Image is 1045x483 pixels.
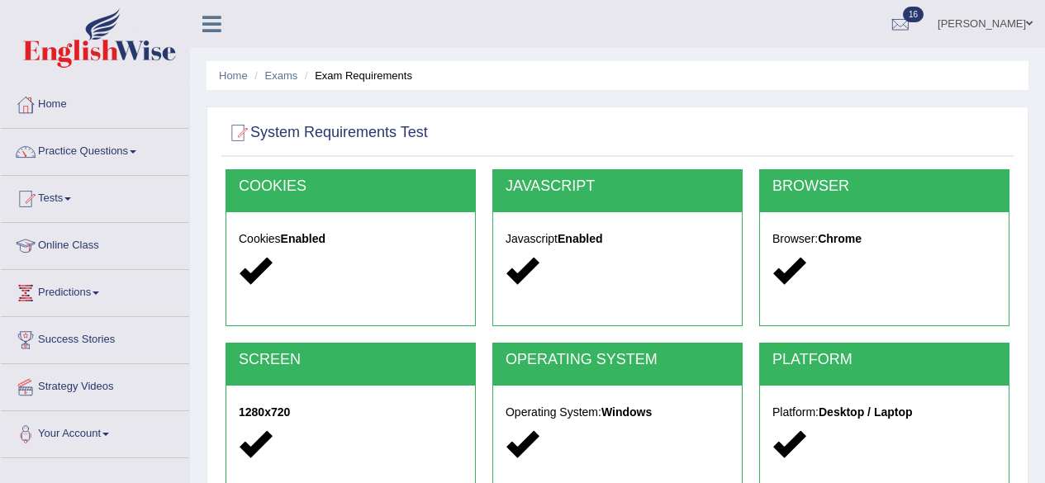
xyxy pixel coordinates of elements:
[772,178,996,195] h2: BROWSER
[506,233,729,245] h5: Javascript
[1,317,189,358] a: Success Stories
[819,405,913,419] strong: Desktop / Laptop
[772,233,996,245] h5: Browser:
[239,178,463,195] h2: COOKIES
[219,69,248,82] a: Home
[1,223,189,264] a: Online Class
[772,406,996,419] h5: Platform:
[239,405,290,419] strong: 1280x720
[1,411,189,452] a: Your Account
[506,178,729,195] h2: JAVASCRIPT
[772,352,996,368] h2: PLATFORM
[601,405,652,419] strong: Windows
[1,129,189,170] a: Practice Questions
[1,364,189,405] a: Strategy Videos
[818,232,862,245] strong: Chrome
[506,406,729,419] h5: Operating System:
[226,121,428,145] h2: System Requirements Test
[1,176,189,217] a: Tests
[1,270,189,311] a: Predictions
[281,232,325,245] strong: Enabled
[265,69,298,82] a: Exams
[506,352,729,368] h2: OPERATING SYSTEM
[239,233,463,245] h5: Cookies
[1,82,189,123] a: Home
[903,7,924,22] span: 16
[301,68,412,83] li: Exam Requirements
[558,232,602,245] strong: Enabled
[239,352,463,368] h2: SCREEN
